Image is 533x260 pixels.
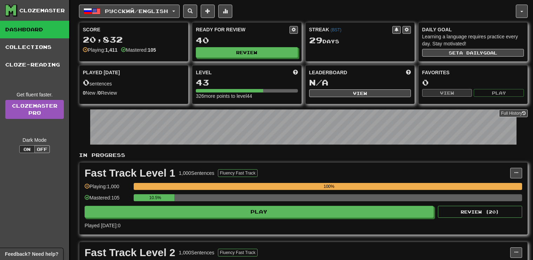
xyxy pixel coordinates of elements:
div: Daily Goal [422,26,524,33]
div: 1,000 Sentences [179,170,214,177]
button: Play [85,206,434,218]
span: Leaderboard [309,69,347,76]
div: Learning a language requires practice every day. Stay motivated! [422,33,524,47]
strong: 0 [83,90,86,96]
span: This week in points, UTC [406,69,411,76]
div: Streak [309,26,392,33]
span: Played [DATE] [83,69,120,76]
div: Dark Mode [5,137,64,144]
strong: 105 [148,47,156,53]
div: Playing: [83,46,118,53]
div: 43 [196,78,298,87]
div: Clozemaster [19,7,65,14]
button: Off [34,145,50,153]
button: Review (20) [438,206,522,218]
span: Русский / English [105,8,168,14]
span: Score more points to level up [293,69,298,76]
div: New / Review [83,89,185,96]
button: Fluency Fast Track [218,169,258,177]
span: a daily [459,50,483,55]
span: 0 [83,77,89,87]
button: Русский/English [79,5,180,18]
button: Play [474,89,524,97]
div: 10.5% [136,194,174,201]
button: View [422,89,472,97]
strong: 0 [98,90,101,96]
span: N/A [309,77,328,87]
button: Search sentences [183,5,197,18]
div: Playing: 1,000 [85,183,130,195]
div: Ready for Review [196,26,289,33]
span: 29 [309,35,322,45]
div: 326 more points to level 44 [196,93,298,100]
div: 1,000 Sentences [179,249,214,256]
button: Seta dailygoal [422,49,524,57]
button: Full History [499,109,528,117]
div: Get fluent faster. [5,91,64,98]
button: Fluency Fast Track [218,249,258,256]
div: 100% [136,183,522,190]
button: Add sentence to collection [201,5,215,18]
div: 40 [196,36,298,45]
span: Level [196,69,212,76]
strong: 1,411 [105,47,118,53]
div: Day s [309,36,411,45]
span: Open feedback widget [5,251,58,258]
button: Review [196,47,298,58]
button: View [309,89,411,97]
div: sentences [83,78,185,87]
a: (BST) [331,27,341,32]
div: 0 [422,78,524,87]
div: Favorites [422,69,524,76]
span: Played [DATE]: 0 [85,223,120,228]
button: On [19,145,35,153]
div: 20,832 [83,35,185,44]
div: Score [83,26,185,33]
div: Fast Track Level 2 [85,247,175,258]
p: In Progress [79,152,528,159]
button: More stats [218,5,232,18]
div: Mastered: [121,46,156,53]
div: Fast Track Level 1 [85,168,175,178]
div: Mastered: 105 [85,194,130,206]
a: ClozemasterPro [5,100,64,119]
